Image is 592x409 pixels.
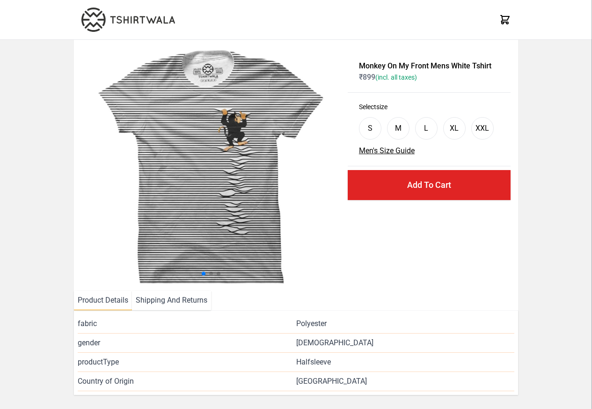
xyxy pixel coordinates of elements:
[359,73,417,82] span: ₹ 899
[368,123,373,134] div: S
[375,74,417,81] span: (incl. all taxes)
[395,123,402,134] div: M
[78,318,296,329] span: fabric
[359,60,499,72] h1: Monkey On My Front Mens White Tshirt
[475,123,489,134] div: XXL
[81,7,175,32] img: TW-LOGO-400-104.png
[78,376,296,387] span: Country of Origin
[359,145,415,156] button: Men's Size Guide
[450,123,459,134] div: XL
[424,123,428,134] div: L
[74,291,132,310] li: Product Details
[296,318,327,329] span: Polyester
[296,357,331,368] span: Halfsleeve
[78,337,296,349] span: gender
[78,357,296,368] span: productType
[359,102,499,112] h3: Select size
[296,337,373,349] span: [DEMOGRAPHIC_DATA]
[132,291,211,310] li: Shipping And Returns
[348,170,511,200] button: Add To Cart
[81,47,340,283] img: monkey-climbing.jpg
[296,376,514,387] span: [GEOGRAPHIC_DATA]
